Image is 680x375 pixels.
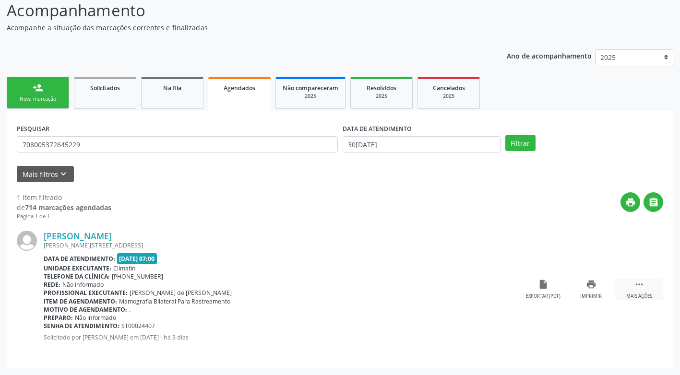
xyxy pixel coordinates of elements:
[17,136,338,152] input: Nome, CNS
[17,166,74,183] button: Mais filtroskeyboard_arrow_down
[367,84,396,92] span: Resolvidos
[44,241,519,249] div: [PERSON_NAME][STREET_ADDRESS]
[44,289,128,297] b: Profissional executante:
[538,279,549,290] i: insert_drive_file
[90,84,120,92] span: Solicitados
[283,84,338,92] span: Não compareceram
[121,322,155,330] span: ST00024407
[343,136,501,152] input: Selecione um intervalo
[33,82,43,93] div: person_add
[119,297,230,305] span: Mamografia Bilateral Para Rastreamento
[433,84,465,92] span: Cancelados
[343,121,412,136] label: DATA DE ATENDIMENTO
[17,212,111,221] div: Página 1 de 1
[507,49,592,61] p: Ano de acompanhamento
[130,289,232,297] span: [PERSON_NAME] de [PERSON_NAME]
[634,279,644,290] i: 
[224,84,255,92] span: Agendados
[44,272,110,281] b: Telefone da clínica:
[17,231,37,251] img: img
[163,84,181,92] span: Na fila
[586,279,596,290] i: print
[117,253,157,264] span: [DATE] 07:00
[44,305,127,314] b: Motivo de agendamento:
[526,293,561,300] div: Exportar (PDF)
[625,197,636,208] i: print
[425,93,473,100] div: 2025
[580,293,602,300] div: Imprimir
[648,197,659,208] i: 
[7,23,473,33] p: Acompanhe a situação das marcações correntes e finalizadas
[44,264,111,272] b: Unidade executante:
[44,231,112,241] a: [PERSON_NAME]
[25,203,111,212] strong: 714 marcações agendadas
[58,169,69,179] i: keyboard_arrow_down
[113,264,136,272] span: Climatin
[17,202,111,212] div: de
[44,333,519,341] p: Solicitado por [PERSON_NAME] em [DATE] - há 3 dias
[358,93,406,100] div: 2025
[620,192,640,212] button: print
[626,293,652,300] div: Mais ações
[17,121,49,136] label: PESQUISAR
[505,135,536,151] button: Filtrar
[44,297,117,305] b: Item de agendamento:
[44,255,115,263] b: Data de atendimento:
[14,95,62,103] div: Nova marcação
[44,281,60,289] b: Rede:
[17,192,111,202] div: 1 item filtrado
[44,322,119,330] b: Senha de atendimento:
[283,93,338,100] div: 2025
[644,192,663,212] button: 
[75,314,116,322] span: Não informado
[112,272,163,281] span: [PHONE_NUMBER]
[44,314,73,322] b: Preparo:
[129,305,131,314] span: .
[62,281,104,289] span: Não informado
